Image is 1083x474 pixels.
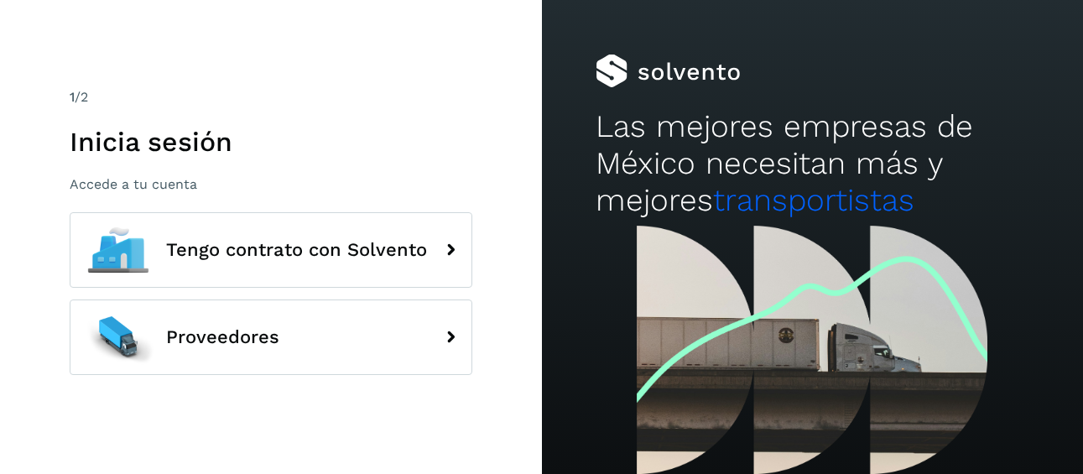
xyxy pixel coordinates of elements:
[70,126,472,158] h1: Inicia sesión
[70,212,472,288] button: Tengo contrato con Solvento
[70,300,472,375] button: Proveedores
[166,240,427,260] span: Tengo contrato con Solvento
[70,176,472,192] p: Accede a tu cuenta
[713,182,914,218] span: transportistas
[596,108,1028,220] h2: Las mejores empresas de México necesitan más y mejores
[166,327,279,347] span: Proveedores
[70,89,75,105] span: 1
[70,87,472,107] div: /2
